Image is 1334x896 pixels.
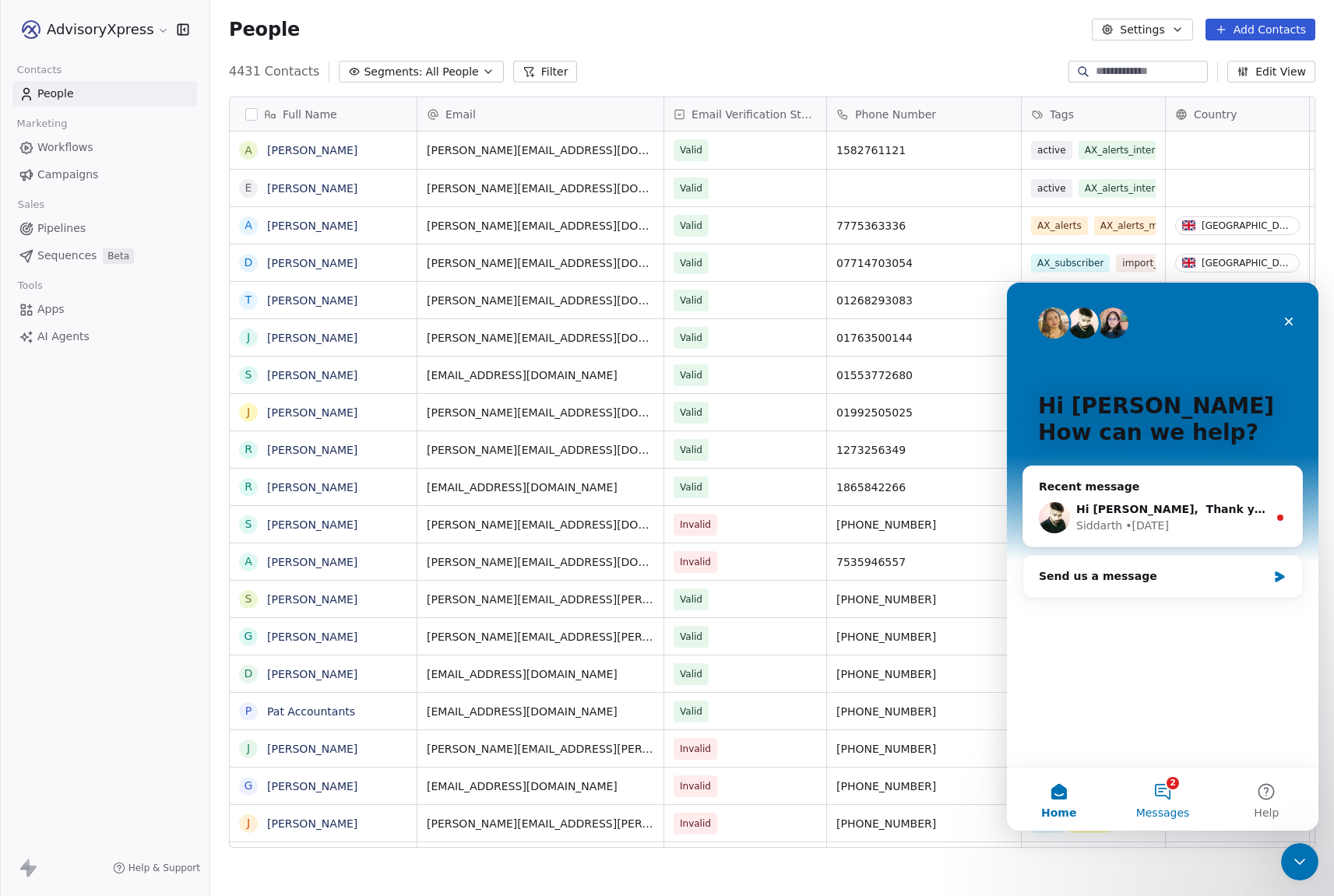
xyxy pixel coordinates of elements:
span: active [1031,141,1072,160]
span: Valid [680,142,702,158]
div: Email [417,97,663,131]
span: [PERSON_NAME][EMAIL_ADDRESS][DOMAIN_NAME] [427,255,654,271]
span: Valid [680,704,702,719]
span: [PERSON_NAME][EMAIL_ADDRESS][DOMAIN_NAME] [427,442,654,458]
span: Valid [680,592,702,607]
span: [PERSON_NAME][EMAIL_ADDRESS][PERSON_NAME][DOMAIN_NAME] [427,592,654,607]
span: [EMAIL_ADDRESS][DOMAIN_NAME] [427,704,654,719]
span: [PERSON_NAME][EMAIL_ADDRESS][DOMAIN_NAME] [427,517,654,532]
span: 7775363336 [836,218,1012,234]
span: Valid [680,218,702,234]
span: 7535946557 [836,554,1012,570]
img: AX_logo_device_1080.png [22,20,40,39]
span: AdvisoryXpress [47,19,153,40]
div: S [245,516,252,532]
span: Valid [680,367,702,383]
button: AdvisoryXpress [19,16,166,43]
span: Email Verification Status [692,107,817,122]
span: [PERSON_NAME][EMAIL_ADDRESS][PERSON_NAME][DOMAIN_NAME] [427,629,654,645]
span: [PHONE_NUMBER] [836,517,1012,532]
div: Email Verification Status [664,97,826,131]
a: [PERSON_NAME] [267,668,357,680]
div: A [245,553,252,570]
span: AX_alerts_interested [1079,141,1188,160]
span: [EMAIL_ADDRESS][DOMAIN_NAME] [427,666,654,682]
span: Valid [680,293,702,308]
a: Pipelines [12,216,197,241]
a: [PERSON_NAME] [267,518,357,531]
span: [PHONE_NUMBER] [836,704,1012,719]
span: Workflows [37,139,93,156]
a: Campaigns [12,162,197,188]
span: 4431 Contacts [229,62,319,81]
div: J [247,740,250,757]
div: S [245,367,252,383]
a: [PERSON_NAME] [267,817,357,830]
span: [PHONE_NUMBER] [836,778,1012,794]
span: Sequences [37,248,97,264]
span: Invalid [680,741,711,757]
span: People [37,86,74,102]
button: Filter [513,61,578,83]
span: [PERSON_NAME][EMAIL_ADDRESS][DOMAIN_NAME] [427,293,654,308]
a: [PERSON_NAME] [267,556,357,568]
div: Phone Number [827,97,1021,131]
span: Valid [680,330,702,346]
span: [EMAIL_ADDRESS][DOMAIN_NAME] [427,778,654,794]
span: Contacts [10,58,69,82]
button: Add Contacts [1206,19,1315,40]
span: [PHONE_NUMBER] [836,741,1012,757]
span: Tools [11,274,49,297]
div: G [245,628,253,645]
span: [PHONE_NUMBER] [836,816,1012,831]
span: Valid [680,629,702,645]
span: Valid [680,405,702,420]
iframe: Intercom live chat [1007,283,1318,831]
span: Segments: [364,64,422,80]
span: Invalid [680,517,711,532]
div: J [247,329,250,346]
span: Valid [680,480,702,495]
span: 01763500144 [836,330,1012,346]
div: J [247,404,250,420]
span: All People [425,64,478,80]
a: Apps [12,297,197,322]
a: [PERSON_NAME] [267,220,357,232]
a: [PERSON_NAME] [267,406,357,419]
a: [PERSON_NAME] [267,144,357,156]
span: [EMAIL_ADDRESS][DOMAIN_NAME] [427,480,654,495]
iframe: Intercom live chat [1281,843,1318,880]
span: Apps [37,301,65,318]
span: [PERSON_NAME][EMAIL_ADDRESS][DOMAIN_NAME] [427,218,654,234]
div: E [245,180,252,196]
span: Valid [680,666,702,682]
a: [PERSON_NAME] [267,182,357,195]
a: [PERSON_NAME] [267,481,357,494]
div: D [245,666,253,682]
a: [PERSON_NAME] [267,444,357,456]
span: AI Agents [37,329,90,345]
div: T [245,292,252,308]
span: Email [445,107,476,122]
span: [PERSON_NAME][EMAIL_ADDRESS][PERSON_NAME][DOMAIN_NAME] [427,741,654,757]
div: Country [1166,97,1309,131]
a: Help & Support [113,862,200,874]
span: [PERSON_NAME][EMAIL_ADDRESS][PERSON_NAME][DOMAIN_NAME] [427,816,654,831]
div: G [245,778,253,794]
div: grid [230,132,417,849]
span: AX_subscriber [1031,254,1110,272]
span: 1273256349 [836,442,1012,458]
span: 1865842266 [836,480,1012,495]
span: Full Name [283,107,337,122]
div: R [245,441,252,458]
